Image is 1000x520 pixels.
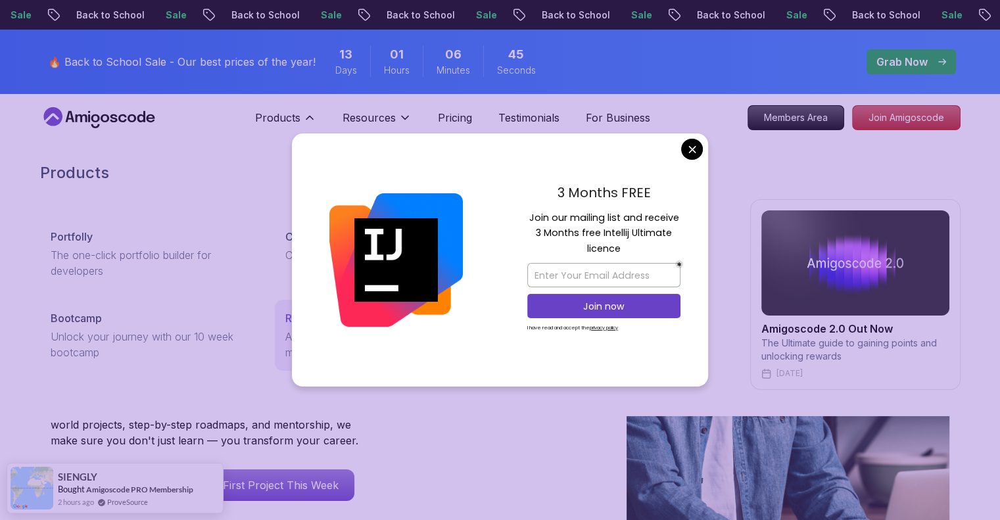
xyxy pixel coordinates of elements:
[343,110,396,126] p: Resources
[304,9,393,22] p: Back to School
[750,199,961,390] a: amigoscode 2.0Amigoscode 2.0 Out NowThe Ultimate guide to gaining points and unlocking rewards[DATE]
[853,106,960,130] p: Join Amigoscode
[586,110,650,126] a: For Business
[748,106,844,130] p: Members Area
[51,247,254,279] p: The one-click portfolio builder for developers
[769,9,859,22] p: Back to School
[51,229,93,245] p: Portfolly
[614,9,703,22] p: Back to School
[58,484,85,494] span: Bought
[40,218,264,289] a: PortfollyThe one-click portfolio builder for developers
[48,54,316,70] p: 🔥 Back to School Sale - Our best prices of the year!
[107,496,148,508] a: ProveSource
[384,64,410,77] span: Hours
[275,300,499,371] a: RoadmapsA comprehensive guide and instruction manual for all courses
[761,321,949,337] h2: Amigoscode 2.0 Out Now
[11,467,53,509] img: provesource social proof notification image
[776,368,803,379] p: [DATE]
[761,210,949,316] img: amigoscode 2.0
[285,229,327,245] p: Courses
[40,162,961,183] h2: Products
[390,45,404,64] span: 1 Hours
[703,9,746,22] p: Sale
[83,9,125,22] p: Sale
[285,247,488,263] p: Comprehensive coding courses
[51,385,366,448] p: Amigoscode has helped thousands of developers land roles at Amazon, Starling Bank, Mercado Livre,...
[51,310,102,326] p: Bootcamp
[343,110,412,136] button: Resources
[508,45,524,64] span: 45 Seconds
[40,300,264,371] a: BootcampUnlock your journey with our 10 week bootcamp
[438,110,472,126] a: Pricing
[859,9,901,22] p: Sale
[459,9,548,22] p: Back to School
[285,310,338,326] p: Roadmaps
[238,9,280,22] p: Sale
[255,110,300,126] p: Products
[275,218,499,273] a: CoursesComprehensive coding courses
[498,110,560,126] a: Testimonials
[748,105,844,130] a: Members Area
[852,105,961,130] a: Join Amigoscode
[761,337,949,363] p: The Ultimate guide to gaining points and unlocking rewards
[149,9,238,22] p: Back to School
[393,9,435,22] p: Sale
[58,496,94,508] span: 2 hours ago
[51,329,254,360] p: Unlock your journey with our 10 week bootcamp
[86,485,193,494] a: Amigoscode PRO Membership
[437,64,470,77] span: Minutes
[335,64,357,77] span: Days
[876,54,928,70] p: Grab Now
[548,9,590,22] p: Sale
[497,64,536,77] span: Seconds
[255,110,316,136] button: Products
[445,45,462,64] span: 6 Minutes
[58,471,97,483] span: SIENGLY
[339,45,352,64] span: 13 Days
[285,329,488,360] p: A comprehensive guide and instruction manual for all courses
